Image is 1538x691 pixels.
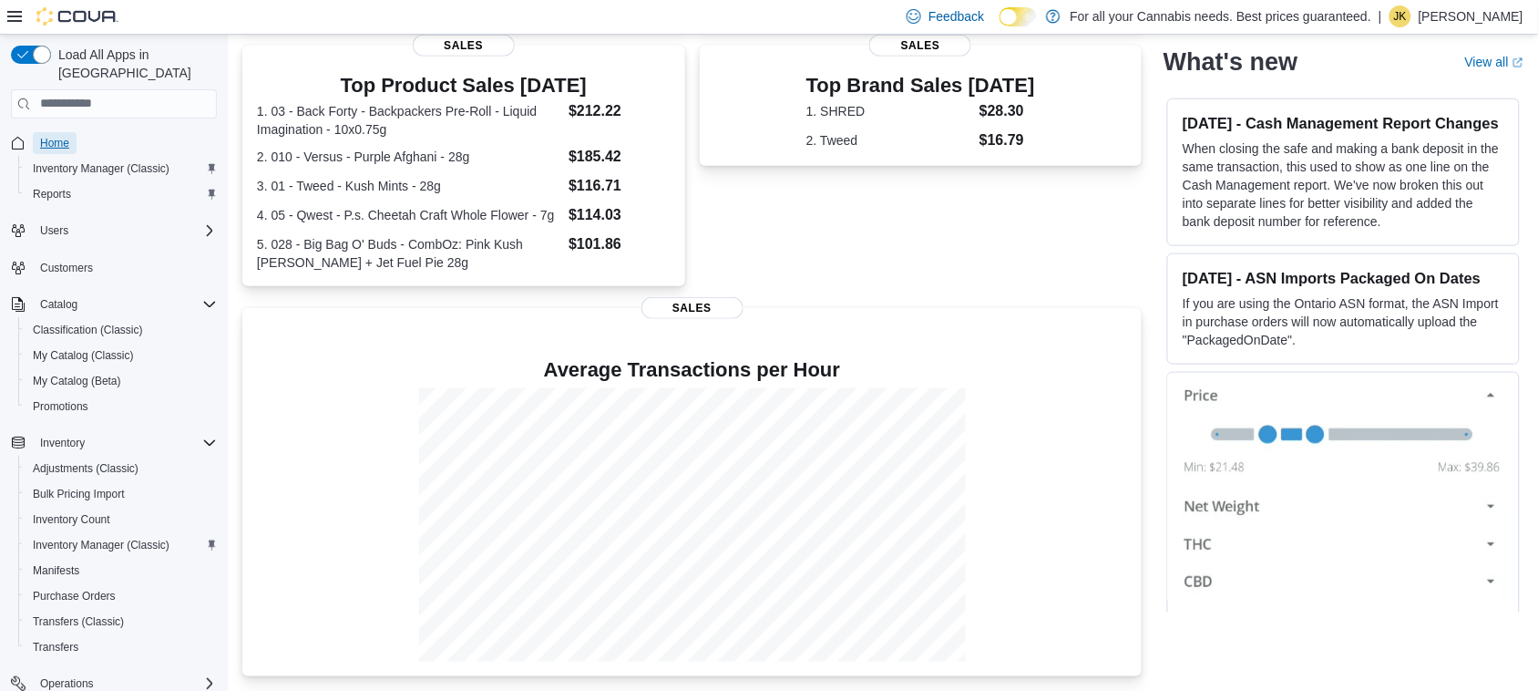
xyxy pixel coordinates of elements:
[569,100,670,122] dd: $212.22
[26,611,217,633] span: Transfers (Classic)
[1379,5,1382,27] p: |
[33,348,134,363] span: My Catalog (Classic)
[569,146,670,168] dd: $185.42
[18,609,224,634] button: Transfers (Classic)
[26,370,128,392] a: My Catalog (Beta)
[33,294,217,315] span: Catalog
[40,261,93,275] span: Customers
[1070,5,1371,27] p: For all your Cannabis needs. Best prices guaranteed.
[26,509,118,531] a: Inventory Count
[1512,57,1523,68] svg: External link
[26,636,86,658] a: Transfers
[26,585,123,607] a: Purchase Orders
[979,129,1035,151] dd: $16.79
[26,534,217,556] span: Inventory Manager (Classic)
[33,294,85,315] button: Catalog
[26,534,177,556] a: Inventory Manager (Classic)
[26,458,146,480] a: Adjustments (Classic)
[257,177,561,195] dt: 3. 01 - Tweed - Kush Mints - 28g
[4,254,224,281] button: Customers
[40,136,69,150] span: Home
[18,456,224,481] button: Adjustments (Classic)
[33,161,169,176] span: Inventory Manager (Classic)
[806,75,1035,97] h3: Top Brand Sales [DATE]
[33,220,76,242] button: Users
[257,148,561,166] dt: 2. 010 - Versus - Purple Afghani - 28g
[641,297,743,319] span: Sales
[26,183,78,205] a: Reports
[33,220,217,242] span: Users
[18,532,224,558] button: Inventory Manager (Classic)
[26,458,217,480] span: Adjustments (Classic)
[33,132,77,154] a: Home
[1183,269,1504,287] h3: [DATE] - ASN Imports Packaged On Dates
[1183,139,1504,231] p: When closing the safe and making a bank deposit in the same transaction, this used to show as one...
[4,292,224,317] button: Catalog
[18,481,224,507] button: Bulk Pricing Import
[257,102,561,139] dt: 1. 03 - Back Forty - Backpackers Pre-Roll - Liquid Imagination - 10x0.75g
[18,156,224,181] button: Inventory Manager (Classic)
[26,560,217,582] span: Manifests
[33,257,100,279] a: Customers
[33,432,217,454] span: Inventory
[33,487,125,501] span: Bulk Pricing Import
[33,589,116,603] span: Purchase Orders
[26,560,87,582] a: Manifests
[257,75,671,97] h3: Top Product Sales [DATE]
[1183,114,1504,132] h3: [DATE] - Cash Management Report Changes
[40,297,77,312] span: Catalog
[1000,7,1038,26] input: Dark Mode
[33,323,143,337] span: Classification (Classic)
[26,345,217,366] span: My Catalog (Classic)
[51,46,217,82] span: Load All Apps in [GEOGRAPHIC_DATA]
[18,558,224,583] button: Manifests
[26,319,217,341] span: Classification (Classic)
[1465,55,1523,69] a: View allExternal link
[33,432,92,454] button: Inventory
[26,183,217,205] span: Reports
[806,102,972,120] dt: 1. SHRED
[40,676,94,691] span: Operations
[33,256,217,279] span: Customers
[26,509,217,531] span: Inventory Count
[4,129,224,156] button: Home
[18,634,224,660] button: Transfers
[569,175,670,197] dd: $116.71
[26,636,217,658] span: Transfers
[413,35,515,57] span: Sales
[928,7,984,26] span: Feedback
[1183,294,1504,349] p: If you are using the Ontario ASN format, the ASN Import in purchase orders will now automatically...
[18,343,224,368] button: My Catalog (Classic)
[40,436,85,450] span: Inventory
[40,223,68,238] span: Users
[18,317,224,343] button: Classification (Classic)
[569,204,670,226] dd: $114.03
[257,359,1127,381] h4: Average Transactions per Hour
[26,319,150,341] a: Classification (Classic)
[33,538,169,552] span: Inventory Manager (Classic)
[26,158,217,180] span: Inventory Manager (Classic)
[36,7,118,26] img: Cova
[33,374,121,388] span: My Catalog (Beta)
[26,611,131,633] a: Transfers (Classic)
[257,235,561,272] dt: 5. 028 - Big Bag O' Buds - CombOz: Pink Kush [PERSON_NAME] + Jet Fuel Pie 28g
[26,158,177,180] a: Inventory Manager (Classic)
[257,206,561,224] dt: 4. 05 - Qwest - P.s. Cheetah Craft Whole Flower - 7g
[26,345,141,366] a: My Catalog (Classic)
[26,585,217,607] span: Purchase Orders
[1389,5,1411,27] div: Jennifer Kinzie
[26,370,217,392] span: My Catalog (Beta)
[979,100,1035,122] dd: $28.30
[1394,5,1407,27] span: JK
[26,483,132,505] a: Bulk Pricing Import
[33,640,78,655] span: Transfers
[18,181,224,207] button: Reports
[26,396,96,418] a: Promotions
[33,399,88,414] span: Promotions
[4,430,224,456] button: Inventory
[33,187,71,201] span: Reports
[33,614,124,629] span: Transfers (Classic)
[1000,26,1000,27] span: Dark Mode
[806,131,972,150] dt: 2. Tweed
[1419,5,1523,27] p: [PERSON_NAME]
